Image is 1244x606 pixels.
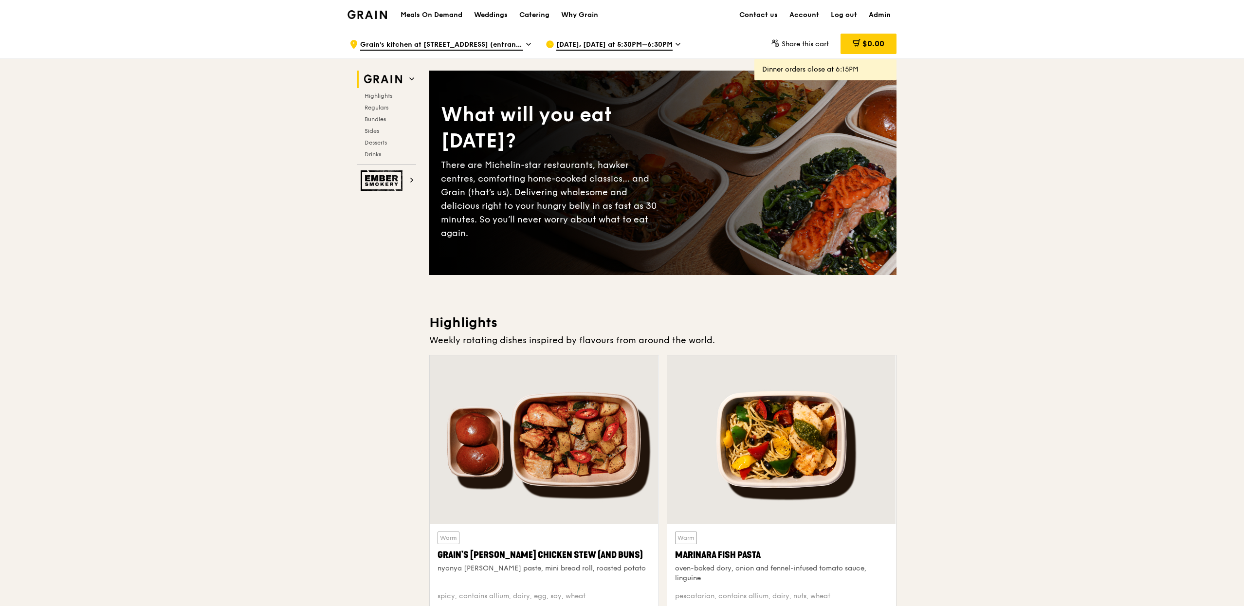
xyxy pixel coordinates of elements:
[365,139,387,146] span: Desserts
[474,0,508,30] div: Weddings
[733,0,784,30] a: Contact us
[675,548,888,562] div: Marinara Fish Pasta
[365,92,392,99] span: Highlights
[438,548,651,562] div: Grain's [PERSON_NAME] Chicken Stew (and buns)
[782,40,829,48] span: Share this cart
[863,0,896,30] a: Admin
[365,104,388,111] span: Regulars
[862,39,884,48] span: $0.00
[561,0,598,30] div: Why Grain
[360,40,523,51] span: Grain's kitchen at [STREET_ADDRESS] (entrance along [PERSON_NAME][GEOGRAPHIC_DATA])
[361,71,405,88] img: Grain web logo
[468,0,513,30] a: Weddings
[825,0,863,30] a: Log out
[365,128,379,134] span: Sides
[556,40,673,51] span: [DATE], [DATE] at 5:30PM–6:30PM
[348,10,387,19] img: Grain
[519,0,549,30] div: Catering
[429,333,896,347] div: Weekly rotating dishes inspired by flavours from around the world.
[429,314,896,331] h3: Highlights
[361,170,405,191] img: Ember Smokery web logo
[365,151,381,158] span: Drinks
[401,10,462,20] h1: Meals On Demand
[675,532,697,544] div: Warm
[555,0,604,30] a: Why Grain
[441,102,663,154] div: What will you eat [DATE]?
[762,65,889,74] div: Dinner orders close at 6:15PM
[438,564,651,573] div: nyonya [PERSON_NAME] paste, mini bread roll, roasted potato
[675,591,888,601] div: pescatarian, contains allium, dairy, nuts, wheat
[438,532,459,544] div: Warm
[675,564,888,583] div: oven-baked dory, onion and fennel-infused tomato sauce, linguine
[441,158,663,240] div: There are Michelin-star restaurants, hawker centres, comforting home-cooked classics… and Grain (...
[784,0,825,30] a: Account
[365,116,386,123] span: Bundles
[438,591,651,601] div: spicy, contains allium, dairy, egg, soy, wheat
[513,0,555,30] a: Catering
